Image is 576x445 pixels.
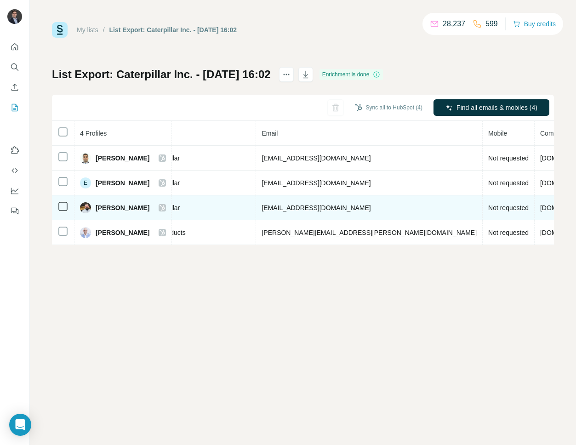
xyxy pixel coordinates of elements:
span: Not requested [488,179,529,187]
span: [PERSON_NAME][EMAIL_ADDRESS][PERSON_NAME][DOMAIN_NAME] [262,229,477,236]
button: Dashboard [7,183,22,199]
img: Avatar [7,9,22,24]
button: Enrich CSV [7,79,22,96]
button: actions [279,67,294,82]
div: Open Intercom Messenger [9,414,31,436]
button: Buy credits [513,17,556,30]
button: Sync all to HubSpot (4) [348,101,429,114]
img: Avatar [80,202,91,213]
h1: List Export: Caterpillar Inc. - [DATE] 16:02 [52,67,271,82]
span: [PERSON_NAME] [96,203,149,212]
div: List Export: Caterpillar Inc. - [DATE] 16:02 [109,25,237,34]
button: Find all emails & mobiles (4) [433,99,549,116]
p: 599 [485,18,498,29]
img: Avatar [80,153,91,164]
button: Use Surfe on LinkedIn [7,142,22,159]
a: My lists [77,26,98,34]
button: Quick start [7,39,22,55]
button: Feedback [7,203,22,219]
span: [PERSON_NAME] [96,178,149,188]
div: E [80,177,91,188]
button: Search [7,59,22,75]
span: [PERSON_NAME] [96,154,149,163]
span: Not requested [488,229,529,236]
span: [EMAIL_ADDRESS][DOMAIN_NAME] [262,154,371,162]
span: 4 Profiles [80,130,107,137]
span: Not requested [488,154,529,162]
span: Not requested [488,204,529,211]
span: Email [262,130,278,137]
li: / [103,25,105,34]
div: Enrichment is done [319,69,383,80]
span: [EMAIL_ADDRESS][DOMAIN_NAME] [262,204,371,211]
button: Use Surfe API [7,162,22,179]
span: Mobile [488,130,507,137]
img: Surfe Logo [52,22,68,38]
p: 28,237 [443,18,465,29]
span: [PERSON_NAME] [96,228,149,237]
button: My lists [7,99,22,116]
span: [EMAIL_ADDRESS][DOMAIN_NAME] [262,179,371,187]
img: Avatar [80,227,91,238]
span: Find all emails & mobiles (4) [456,103,537,112]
